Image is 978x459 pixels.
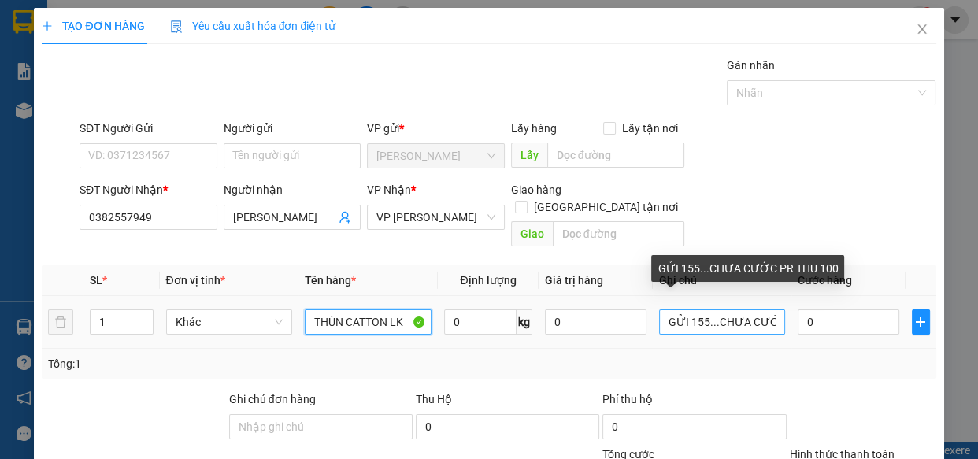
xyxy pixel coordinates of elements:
span: Đơn vị tính [166,274,225,287]
span: kg [517,309,532,335]
span: Giá trị hàng [545,274,603,287]
span: Lấy [511,143,547,168]
div: Tổng: 1 [48,355,379,372]
span: CR : [12,103,36,120]
span: Tên hàng [305,274,356,287]
div: PHONG [13,49,139,68]
img: icon [170,20,183,33]
div: VP gửi [367,120,505,137]
div: SĐT Người Gửi [80,120,217,137]
span: TẠO ĐƠN HÀNG [42,20,144,32]
span: [GEOGRAPHIC_DATA] tận nơi [528,198,684,216]
label: Ghi chú đơn hàng [229,393,316,405]
div: [PERSON_NAME] [150,51,277,70]
span: Thu Hộ [416,393,452,405]
button: delete [48,309,73,335]
div: VP [PERSON_NAME] [150,13,277,51]
input: VD: Bàn, Ghế [305,309,432,335]
button: Close [900,8,944,52]
span: VP Phan Rang [376,205,495,229]
span: plus [913,316,929,328]
input: Ghi Chú [659,309,786,335]
input: 0 [545,309,646,335]
span: Lấy tận nơi [616,120,684,137]
div: Người nhận [224,181,361,198]
span: Định lượng [460,274,516,287]
span: Giao [511,221,553,246]
div: Người gửi [224,120,361,137]
div: SĐT Người Nhận [80,181,217,198]
button: plus [912,309,930,335]
span: Gửi: [13,13,38,30]
span: plus [42,20,53,31]
span: Khác [176,310,283,334]
span: close [916,23,928,35]
span: Nhận: [150,15,188,31]
div: 30.000 [12,102,142,120]
span: Yêu cầu xuất hóa đơn điện tử [170,20,336,32]
input: Ghi chú đơn hàng [229,414,413,439]
div: [PERSON_NAME] [13,13,139,49]
div: 0339123231 [13,68,139,90]
div: GỬI 155...CHƯA CƯỚC PR THU 100 [651,255,844,282]
span: Lấy hàng [511,122,557,135]
span: user-add [339,211,351,224]
span: VP Nhận [367,183,411,196]
label: Gán nhãn [727,59,775,72]
span: SL [90,274,102,287]
span: Hồ Chí Minh [376,144,495,168]
div: Phí thu hộ [602,391,786,414]
span: Giao hàng [511,183,561,196]
input: Dọc đường [553,221,684,246]
div: 0365191193 [150,70,277,92]
input: Dọc đường [547,143,684,168]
